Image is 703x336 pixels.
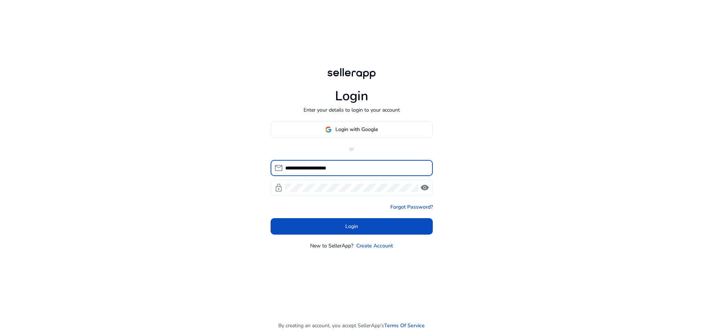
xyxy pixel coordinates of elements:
button: Login [271,218,433,235]
p: New to SellerApp? [310,242,353,250]
span: Login with Google [335,126,378,133]
img: google-logo.svg [325,126,332,133]
p: or [271,145,433,153]
span: lock [274,183,283,192]
a: Terms Of Service [384,322,425,329]
button: Login with Google [271,121,433,138]
span: Login [345,223,358,230]
a: Forgot Password? [390,203,433,211]
span: mail [274,164,283,172]
p: Enter your details to login to your account [304,106,400,114]
h1: Login [335,88,368,104]
span: visibility [420,183,429,192]
a: Create Account [356,242,393,250]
